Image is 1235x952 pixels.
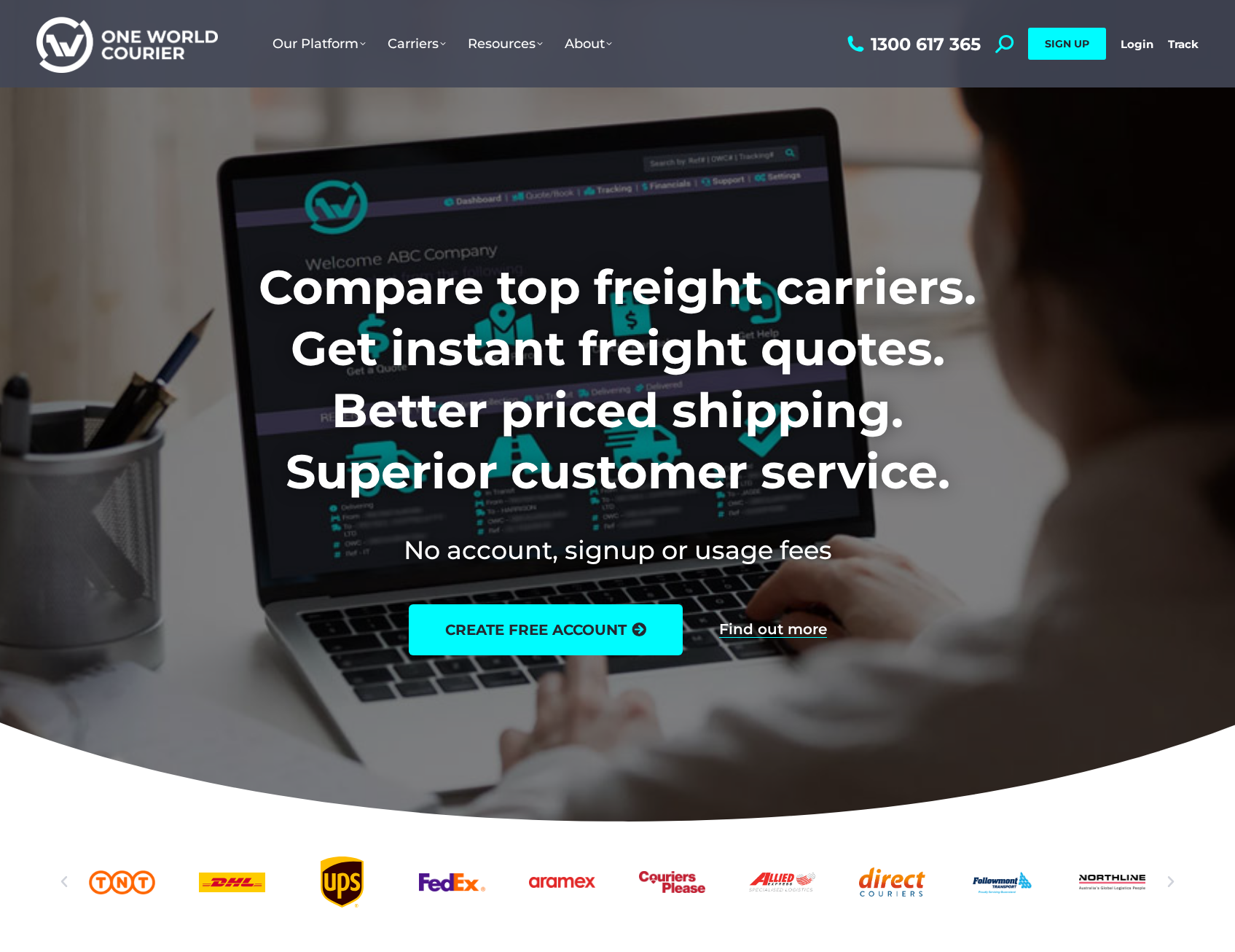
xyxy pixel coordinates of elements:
[639,857,705,908] div: 7 / 25
[89,857,155,908] div: 2 / 25
[262,21,377,66] a: Our Platform
[565,36,612,52] span: About
[388,36,446,52] span: Carriers
[1045,37,1089,50] span: SIGN UP
[749,857,815,908] a: Allied Express logo
[529,857,595,908] a: Aramex_logo
[554,21,623,66] a: About
[969,857,1035,908] a: Followmont transoirt web logo
[859,857,925,908] div: 9 / 25
[457,21,554,66] a: Resources
[409,604,683,655] a: create free account
[199,857,265,908] div: 3 / 25
[162,257,1073,503] h1: Compare top freight carriers. Get instant freight quotes. Better priced shipping. Superior custom...
[1028,28,1106,60] a: SIGN UP
[89,857,155,908] a: TNT logo Australian freight company
[844,35,981,53] a: 1300 617 365
[419,857,485,908] div: 5 / 25
[529,857,595,908] div: 6 / 25
[1121,37,1153,51] a: Login
[1079,857,1145,908] div: 11 / 25
[273,36,366,52] span: Our Platform
[1168,37,1199,51] a: Track
[377,21,457,66] a: Carriers
[89,857,1145,908] div: Slides
[309,857,375,908] a: UPS logo
[1079,857,1145,908] a: Northline logo
[859,857,925,908] a: Direct Couriers logo
[419,857,485,908] a: FedEx logo
[162,532,1073,568] h2: No account, signup or usage fees
[719,622,827,638] a: Find out more
[749,857,815,908] div: 8 / 25
[639,857,705,908] a: Couriers Please logo
[199,857,265,908] a: DHl logo
[969,857,1035,908] div: 10 / 25
[36,15,218,74] img: One World Courier
[468,36,543,52] span: Resources
[309,857,375,908] div: 4 / 25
